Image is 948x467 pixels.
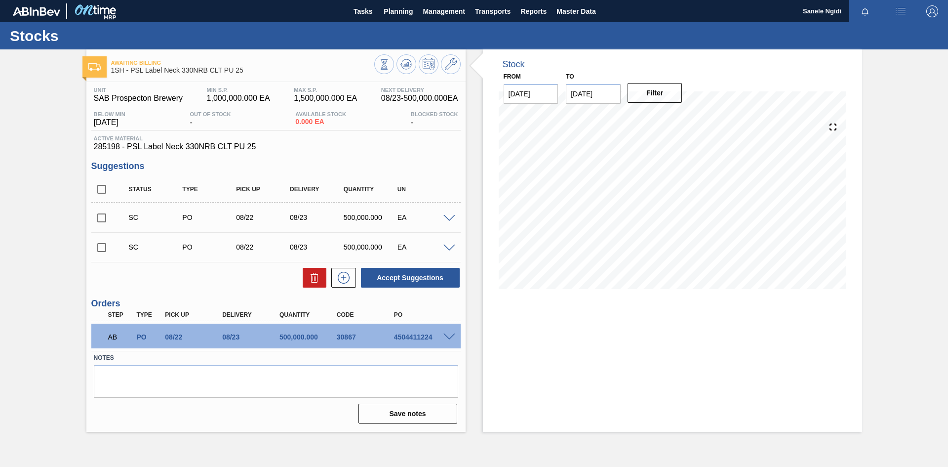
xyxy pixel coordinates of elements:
[374,54,394,74] button: Stocks Overview
[341,186,401,193] div: Quantity
[849,4,881,18] button: Notifications
[341,243,401,251] div: 500,000.000
[298,268,326,288] div: Delete Suggestions
[126,243,186,251] div: Suggestion Created
[566,73,574,80] label: to
[94,135,458,141] span: Active Material
[294,87,357,93] span: MAX S.P.
[392,333,456,341] div: 4504411224
[162,311,227,318] div: Pick up
[277,333,341,341] div: 500,000.000
[895,5,907,17] img: userActions
[520,5,547,17] span: Reports
[352,5,374,17] span: Tasks
[126,213,186,221] div: Suggestion Created
[207,94,270,103] span: 1,000,000.000 EA
[111,60,374,66] span: Awaiting Billing
[926,5,938,17] img: Logout
[126,186,186,193] div: Status
[94,94,183,103] span: SAB Prospecton Brewery
[334,333,398,341] div: 30867
[10,30,185,42] h1: Stocks
[287,186,347,193] div: Delivery
[91,298,461,309] h3: Orders
[190,111,231,117] span: Out Of Stock
[396,54,416,74] button: Update Chart
[220,311,284,318] div: Delivery
[207,87,270,93] span: MIN S.P.
[628,83,682,103] button: Filter
[504,84,558,104] input: mm/dd/yyyy
[381,94,458,103] span: 08/23 - 500,000.000 EA
[295,111,346,117] span: Available Stock
[162,333,227,341] div: 08/22/2025
[326,268,356,288] div: New suggestion
[441,54,461,74] button: Go to Master Data / General
[91,161,461,171] h3: Suggestions
[287,243,347,251] div: 08/23/2025
[356,267,461,289] div: Accept Suggestions
[556,5,595,17] span: Master Data
[411,111,458,117] span: Blocked Stock
[220,333,284,341] div: 08/23/2025
[234,186,293,193] div: Pick up
[294,94,357,103] span: 1,500,000.000 EA
[395,243,455,251] div: EA
[395,186,455,193] div: UN
[392,311,456,318] div: PO
[423,5,465,17] span: Management
[408,111,461,127] div: -
[180,243,239,251] div: Purchase order
[361,268,460,288] button: Accept Suggestions
[108,333,133,341] p: AB
[94,87,183,93] span: Unit
[419,54,438,74] button: Schedule Inventory
[503,59,525,70] div: Stock
[13,7,60,16] img: TNhmsLtSVTkK8tSr43FrP2fwEKptu5GPRR3wAAAABJRU5ErkJggg==
[295,118,346,126] span: 0.000 EA
[94,111,125,117] span: Below Min
[504,73,521,80] label: From
[188,111,234,127] div: -
[134,333,163,341] div: Purchase order
[341,213,401,221] div: 500,000.000
[234,243,293,251] div: 08/22/2025
[106,311,135,318] div: Step
[180,213,239,221] div: Purchase order
[395,213,455,221] div: EA
[358,404,457,424] button: Save notes
[566,84,621,104] input: mm/dd/yyyy
[180,186,239,193] div: Type
[94,351,458,365] label: Notes
[111,67,374,74] span: 1SH - PSL Label Neck 330NRB CLT PU 25
[287,213,347,221] div: 08/23/2025
[88,63,101,71] img: Ícone
[384,5,413,17] span: Planning
[277,311,341,318] div: Quantity
[94,142,458,151] span: 285198 - PSL Label Neck 330NRB CLT PU 25
[106,326,135,348] div: Awaiting Billing
[334,311,398,318] div: Code
[381,87,458,93] span: Next Delivery
[234,213,293,221] div: 08/22/2025
[134,311,163,318] div: Type
[94,118,125,127] span: [DATE]
[475,5,511,17] span: Transports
